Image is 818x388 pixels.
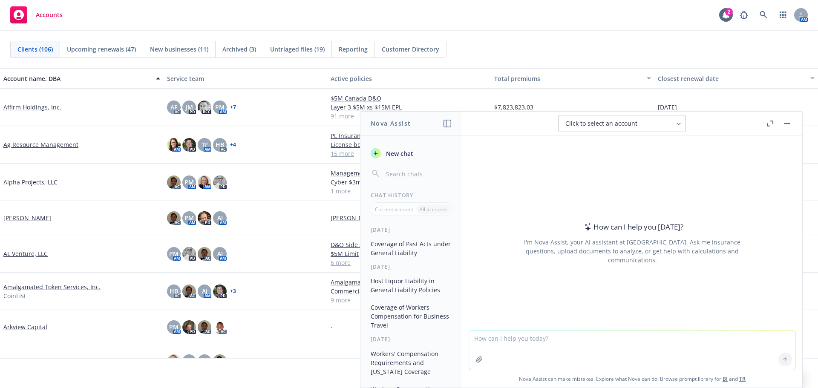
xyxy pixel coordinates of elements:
[150,45,208,54] span: New businesses (11)
[202,287,207,296] span: AJ
[491,68,654,89] button: Total premiums
[360,192,462,199] div: Chat History
[213,320,227,334] img: photo
[167,354,181,368] img: photo
[230,142,236,147] a: + 4
[3,356,36,365] a: B2 Bancorp
[331,278,487,287] a: Amalgamated Token Services, Inc. - Foreign Package
[331,296,487,305] a: 9 more
[17,45,53,54] span: Clients (106)
[360,226,462,233] div: [DATE]
[167,74,324,83] div: Service team
[200,356,209,365] span: CW
[230,105,236,110] a: + 7
[331,178,487,187] a: Cyber $3m
[384,168,452,180] input: Search chats
[3,213,51,222] a: [PERSON_NAME]
[215,103,225,112] span: PM
[170,103,177,112] span: AF
[331,249,487,258] a: $5M Limit
[67,45,136,54] span: Upcoming renewals (47)
[382,45,439,54] span: Customer Directory
[167,175,181,189] img: photo
[331,169,487,178] a: Management Liability $1m (D&O, Professional, EPL)
[755,6,772,23] a: Search
[331,213,487,222] a: [PERSON_NAME] - General Partnership Liability
[36,11,63,18] span: Accounts
[494,103,533,112] span: $7,823,823.03
[182,320,196,334] img: photo
[331,149,487,158] a: 15 more
[331,94,487,103] a: $5M Canada D&O
[182,285,196,298] img: photo
[3,282,101,291] a: Amalgamated Token Services, Inc.
[3,103,61,112] a: Affirm Holdings, Inc.
[331,240,487,249] a: D&O Side A DIC $5m limit
[331,322,333,331] span: -
[198,211,211,225] img: photo
[3,322,47,331] a: Arkview Capital
[270,45,325,54] span: Untriaged files (19)
[658,74,805,83] div: Closest renewal date
[558,115,686,132] button: Click to select an account
[7,3,66,27] a: Accounts
[184,356,194,365] span: PM
[331,103,487,112] a: Layer 3 $5M xs $15M EPL
[725,8,733,16] div: 2
[3,291,26,300] span: CoinList
[167,211,181,225] img: photo
[198,175,211,189] img: photo
[582,221,683,233] div: How can I help you [DATE]?
[213,285,227,298] img: photo
[384,149,413,158] span: New chat
[375,206,413,213] p: Current account
[331,112,487,121] a: 91 more
[198,101,211,114] img: photo
[217,213,223,222] span: AJ
[735,6,752,23] a: Report a Bug
[360,336,462,343] div: [DATE]
[775,6,792,23] a: Switch app
[367,274,455,297] button: Host Liquor Liability in General Liability Policies
[186,103,193,112] span: JM
[331,74,487,83] div: Active policies
[169,322,179,331] span: PM
[184,178,194,187] span: PM
[167,138,181,152] img: photo
[3,249,48,258] a: AL Venture, LLC
[198,320,211,334] img: photo
[164,68,327,89] button: Service team
[202,140,208,149] span: TF
[3,140,78,149] a: Ag Resource Management
[3,74,151,83] div: Account name, DBA
[513,238,752,264] div: I'm Nova Assist, your AI assistant at [GEOGRAPHIC_DATA]. Ask me insurance questions, upload docum...
[169,249,179,258] span: PM
[184,213,194,222] span: PM
[182,247,196,261] img: photo
[222,45,256,54] span: Archived (3)
[213,354,227,368] img: photo
[367,347,455,379] button: Workers' Compensation Requirements and [US_STATE] Coverage
[654,68,818,89] button: Closest renewal date
[327,68,491,89] button: Active policies
[331,187,487,195] a: 1 more
[230,289,236,294] a: + 3
[198,247,211,261] img: photo
[494,74,642,83] div: Total premiums
[371,119,411,128] h1: Nova Assist
[565,119,637,128] span: Click to select an account
[367,237,455,260] button: Coverage of Past Acts under General Liability
[339,45,368,54] span: Reporting
[331,287,487,296] a: Commercial Umbrella
[331,258,487,267] a: 6 more
[739,375,746,382] a: TR
[216,140,224,149] span: HB
[723,375,728,382] a: BI
[213,175,227,189] img: photo
[331,131,487,140] a: PL Insurance Agents E&O
[466,370,799,388] span: Nova Assist can make mistakes. Explore what Nova can do: Browse prompt library for and
[217,249,223,258] span: AJ
[419,206,448,213] p: All accounts
[658,103,677,112] span: [DATE]
[367,300,455,332] button: Coverage of Workers Compensation for Business Travel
